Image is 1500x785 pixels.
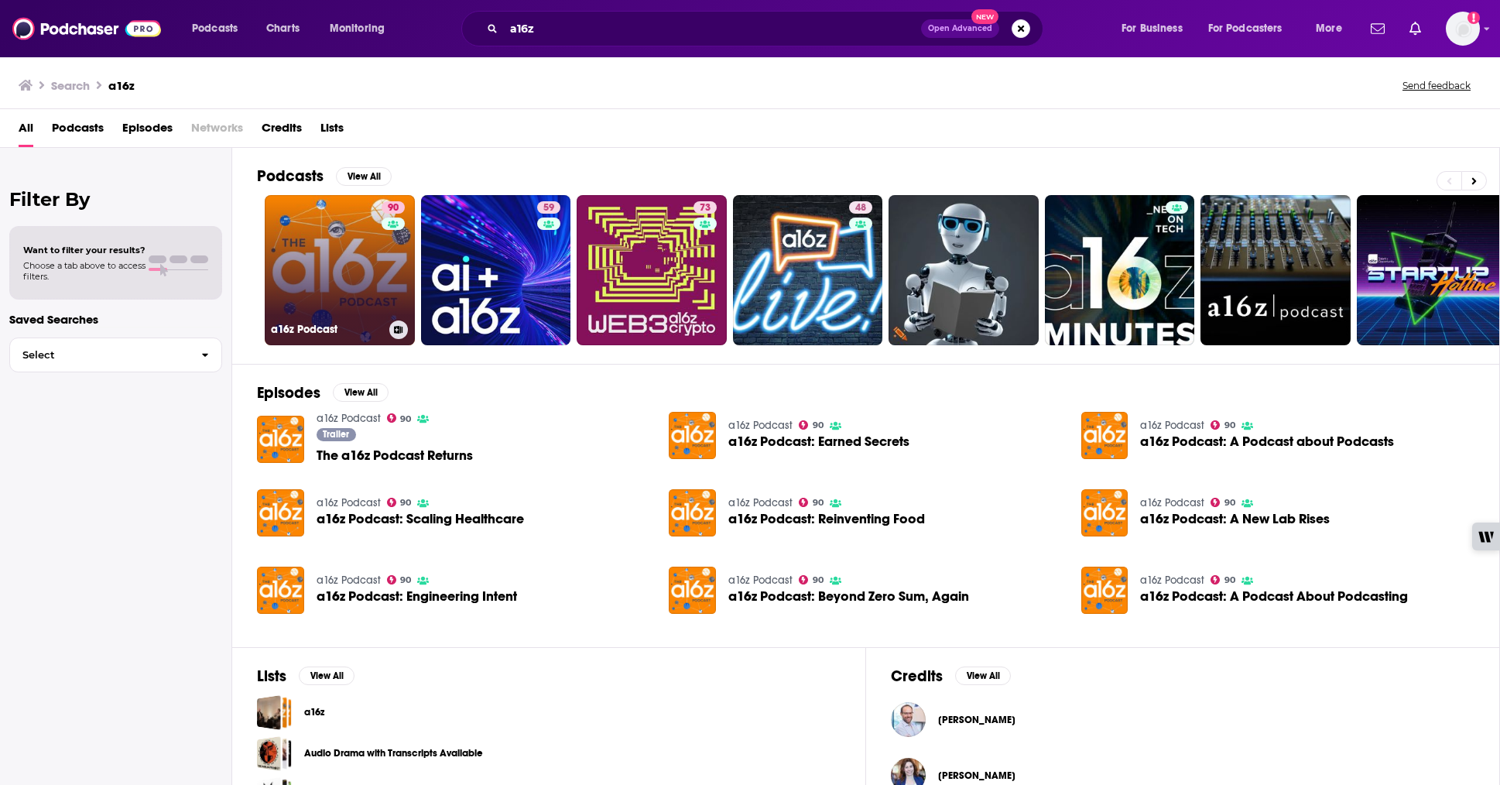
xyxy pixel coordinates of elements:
[19,115,33,147] span: All
[728,419,793,432] a: a16z Podcast
[122,115,173,147] a: Episodes
[728,590,969,603] a: a16z Podcast: Beyond Zero Sum, Again
[9,188,222,211] h2: Filter By
[1211,498,1235,507] a: 90
[257,489,304,536] img: a16z Podcast: Scaling Healthcare
[849,201,872,214] a: 48
[387,498,412,507] a: 90
[12,14,161,43] img: Podchaser - Follow, Share and Rate Podcasts
[1081,489,1128,536] img: a16z Podcast: A New Lab Rises
[52,115,104,147] span: Podcasts
[928,25,992,33] span: Open Advanced
[257,695,292,730] span: a16z
[257,416,304,463] img: The a16z Podcast Returns
[1140,590,1408,603] a: a16z Podcast: A Podcast About Podcasting
[1140,512,1330,526] span: a16z Podcast: A New Lab Rises
[1211,420,1235,430] a: 90
[1398,79,1475,92] button: Send feedback
[1198,16,1305,41] button: open menu
[1316,18,1342,39] span: More
[265,195,415,345] a: 90a16z Podcast
[1081,412,1128,459] img: a16z Podcast: A Podcast about Podcasts
[257,383,389,403] a: EpisodesView All
[9,312,222,327] p: Saved Searches
[476,11,1058,46] div: Search podcasts, credits, & more...
[192,18,238,39] span: Podcasts
[299,667,354,685] button: View All
[317,449,473,462] a: The a16z Podcast Returns
[1224,422,1235,429] span: 90
[891,667,1011,686] a: CreditsView All
[733,195,883,345] a: 48
[257,383,320,403] h2: Episodes
[320,115,344,147] span: Lists
[891,695,1474,745] button: Peter LevinePeter Levine
[1208,18,1283,39] span: For Podcasters
[51,78,90,93] h3: Search
[400,499,411,506] span: 90
[257,166,324,186] h2: Podcasts
[23,245,146,255] span: Want to filter your results?
[330,18,385,39] span: Monitoring
[938,770,1015,782] a: Kim Milosevich
[256,16,309,41] a: Charts
[317,590,517,603] a: a16z Podcast: Engineering Intent
[1224,499,1235,506] span: 90
[543,201,554,216] span: 59
[336,167,392,186] button: View All
[891,667,943,686] h2: Credits
[1111,16,1202,41] button: open menu
[1365,15,1391,42] a: Show notifications dropdown
[537,201,560,214] a: 59
[891,702,926,737] img: Peter Levine
[971,9,999,24] span: New
[181,16,258,41] button: open menu
[400,577,411,584] span: 90
[317,496,381,509] a: a16z Podcast
[9,338,222,372] button: Select
[319,16,405,41] button: open menu
[938,714,1015,726] span: [PERSON_NAME]
[1140,419,1204,432] a: a16z Podcast
[813,422,824,429] span: 90
[921,19,999,38] button: Open AdvancedNew
[669,412,716,459] img: a16z Podcast: Earned Secrets
[669,567,716,614] a: a16z Podcast: Beyond Zero Sum, Again
[1081,567,1128,614] img: a16z Podcast: A Podcast About Podcasting
[257,567,304,614] a: a16z Podcast: Engineering Intent
[1446,12,1480,46] button: Show profile menu
[577,195,727,345] a: 73
[23,260,146,282] span: Choose a tab above to access filters.
[1467,12,1480,24] svg: Add a profile image
[387,413,412,423] a: 90
[693,201,717,214] a: 73
[1403,15,1427,42] a: Show notifications dropdown
[813,577,824,584] span: 90
[387,575,412,584] a: 90
[1224,577,1235,584] span: 90
[257,166,392,186] a: PodcastsView All
[728,496,793,509] a: a16z Podcast
[257,667,286,686] h2: Lists
[728,435,909,448] span: a16z Podcast: Earned Secrets
[1140,574,1204,587] a: a16z Podcast
[262,115,302,147] span: Credits
[304,745,483,762] a: Audio Drama with Transcripts Available
[108,78,135,93] h3: a16z
[799,420,824,430] a: 90
[304,704,324,721] a: a16z
[855,201,866,216] span: 48
[10,350,189,360] span: Select
[799,575,824,584] a: 90
[388,201,399,216] span: 90
[1446,12,1480,46] img: User Profile
[421,195,571,345] a: 59
[1140,435,1394,448] span: a16z Podcast: A Podcast about Podcasts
